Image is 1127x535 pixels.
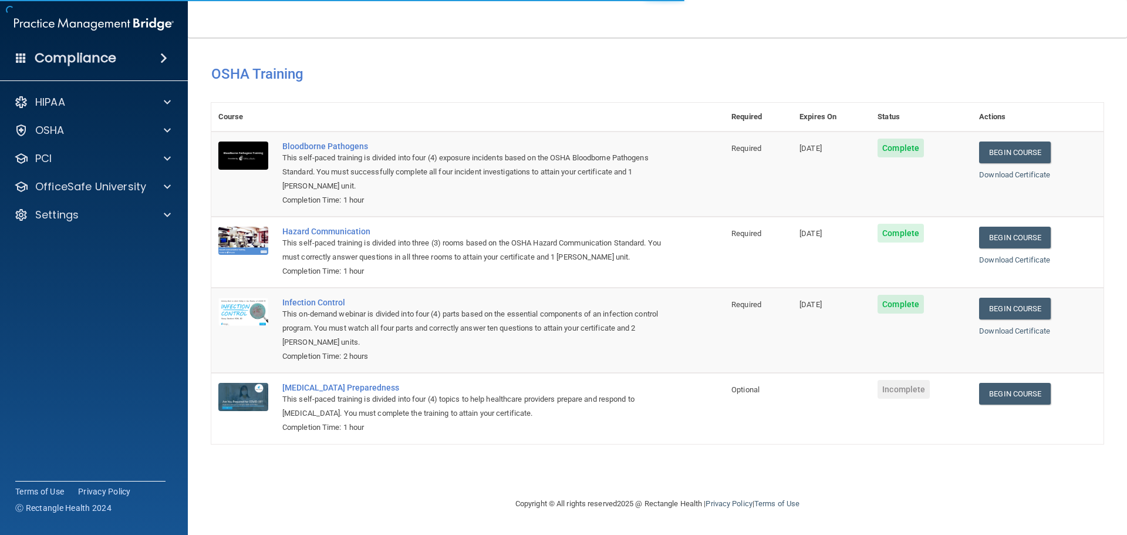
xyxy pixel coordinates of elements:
a: PCI [14,152,171,166]
a: Infection Control [282,298,666,307]
th: Required [724,103,792,132]
div: This self-paced training is divided into three (3) rooms based on the OSHA Hazard Communication S... [282,236,666,264]
span: Required [731,144,761,153]
span: Ⓒ Rectangle Health 2024 [15,502,112,514]
p: OSHA [35,123,65,137]
span: Incomplete [878,380,930,399]
a: Privacy Policy [78,486,131,497]
h4: OSHA Training [211,66,1104,82]
p: HIPAA [35,95,65,109]
a: Begin Course [979,383,1051,405]
a: Begin Course [979,227,1051,248]
a: Begin Course [979,298,1051,319]
a: Download Certificate [979,255,1050,264]
a: Bloodborne Pathogens [282,142,666,151]
a: Terms of Use [15,486,64,497]
span: [DATE] [799,300,822,309]
th: Status [870,103,972,132]
p: PCI [35,152,52,166]
div: Completion Time: 1 hour [282,420,666,435]
img: PMB logo [14,12,174,36]
p: OfficeSafe University [35,180,146,194]
a: Download Certificate [979,327,1050,335]
a: OfficeSafe University [14,180,171,194]
p: Settings [35,208,79,222]
a: Settings [14,208,171,222]
span: Complete [878,224,924,243]
a: Privacy Policy [706,499,752,508]
a: HIPAA [14,95,171,109]
div: This self-paced training is divided into four (4) topics to help healthcare providers prepare and... [282,392,666,420]
a: Download Certificate [979,170,1050,179]
a: Terms of Use [754,499,799,508]
div: This on-demand webinar is divided into four (4) parts based on the essential components of an inf... [282,307,666,349]
a: OSHA [14,123,171,137]
th: Actions [972,103,1104,132]
span: Required [731,300,761,309]
span: Complete [878,295,924,314]
div: Completion Time: 1 hour [282,264,666,278]
span: [DATE] [799,144,822,153]
span: [DATE] [799,229,822,238]
div: Copyright © All rights reserved 2025 @ Rectangle Health | | [443,485,872,523]
div: Completion Time: 1 hour [282,193,666,207]
th: Expires On [792,103,870,132]
span: Complete [878,139,924,157]
div: Completion Time: 2 hours [282,349,666,364]
a: Begin Course [979,142,1051,163]
span: Required [731,229,761,238]
div: This self-paced training is divided into four (4) exposure incidents based on the OSHA Bloodborne... [282,151,666,193]
th: Course [211,103,275,132]
span: Optional [731,385,760,394]
a: [MEDICAL_DATA] Preparedness [282,383,666,392]
h4: Compliance [35,50,116,66]
a: Hazard Communication [282,227,666,236]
